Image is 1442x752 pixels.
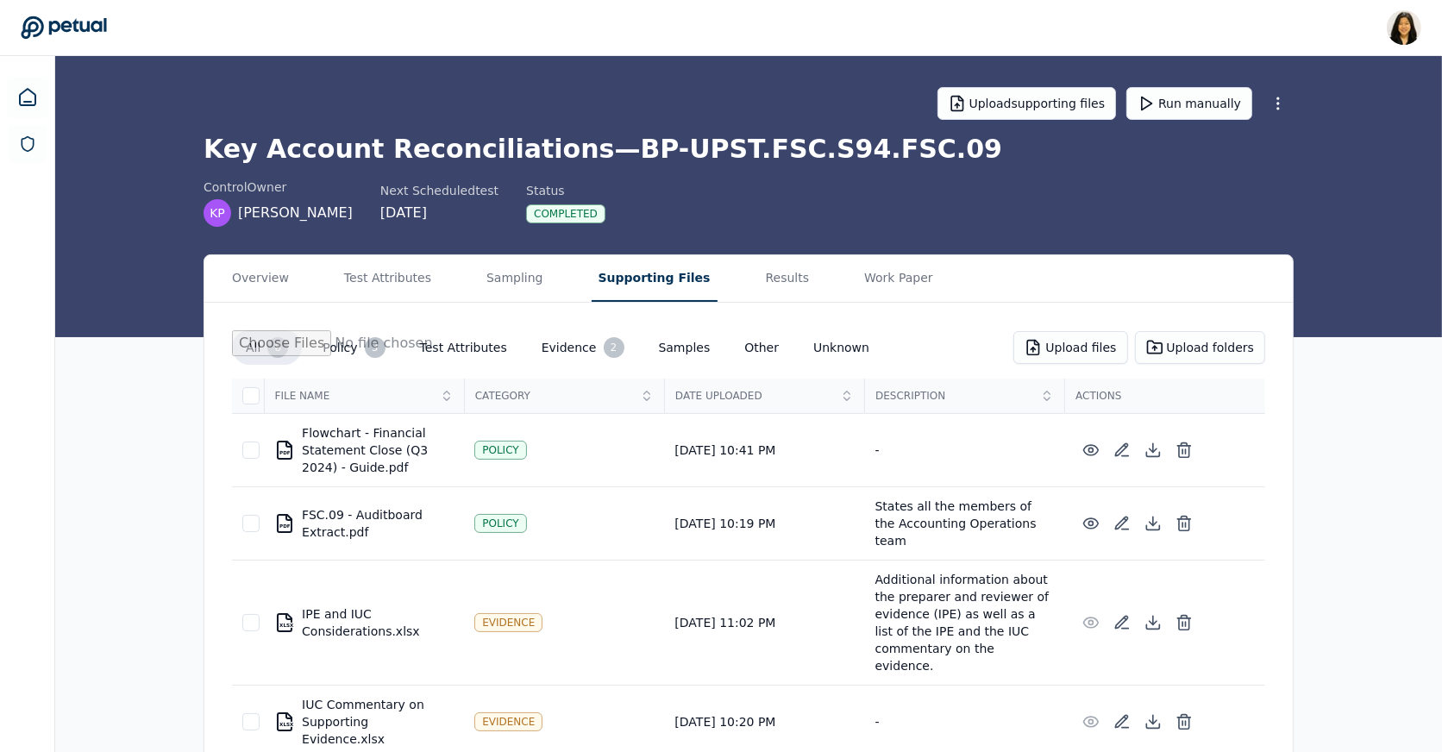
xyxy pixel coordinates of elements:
a: SOC 1 Reports [9,125,47,163]
button: Delete File [1169,607,1200,638]
a: Go to Dashboard [21,16,107,40]
div: control Owner [204,179,353,196]
button: Add/Edit Description [1107,508,1138,539]
div: PDF [279,450,291,455]
button: Work Paper [857,255,940,302]
span: Description [875,389,1035,403]
div: XLSX [279,623,293,628]
td: [DATE] 10:41 PM [664,414,864,487]
img: Renee Park [1387,10,1421,45]
td: [DATE] 11:02 PM [664,561,864,686]
button: Test Attributes [337,255,438,302]
button: Download File [1138,607,1169,638]
button: Preview File (hover for quick preview, click for full view) [1075,607,1107,638]
button: Add/Edit Description [1107,435,1138,466]
button: Preview File (hover for quick preview, click for full view) [1075,706,1107,737]
div: XLSX [279,722,293,727]
div: Flowchart - Financial Statement Close (Q3 2024) - Guide.pdf [274,424,454,476]
button: Upload folders [1135,331,1265,364]
button: Supporting Files [592,255,718,302]
div: Evidence [474,712,542,731]
div: Policy [474,514,526,533]
button: Upload files [1013,331,1127,364]
button: Results [759,255,817,302]
span: Date Uploaded [675,389,835,403]
button: Overview [225,255,296,302]
span: KP [210,204,225,222]
button: Other [730,332,793,363]
button: Delete File [1169,508,1200,539]
div: Completed [526,204,605,223]
button: Samples [645,332,724,363]
span: [PERSON_NAME] [238,203,353,223]
td: Additional information about the preparer and reviewer of evidence (IPE) as well as a list of the... [865,561,1065,686]
a: Dashboard [7,77,48,118]
button: Download File [1138,508,1169,539]
button: Evidence2 [528,330,638,365]
button: Download File [1138,435,1169,466]
button: More Options [1263,88,1294,119]
div: PDF [279,523,291,529]
span: File Name [275,389,435,403]
div: IUC Commentary on Supporting Evidence.xlsx [274,696,454,748]
td: - [865,414,1065,487]
button: Test Attributes [406,332,521,363]
button: All8 [232,330,302,365]
span: Category [475,389,635,403]
button: Download File [1138,706,1169,737]
div: 2 [604,337,624,358]
button: Add/Edit Description [1107,607,1138,638]
button: Sampling [480,255,550,302]
div: Status [526,182,605,199]
button: Delete File [1169,706,1200,737]
button: Delete File [1169,435,1200,466]
td: [DATE] 10:19 PM [664,487,864,561]
h1: Key Account Reconciliations — BP-UPST.FSC.S94.FSC.09 [204,134,1294,165]
button: Policy3 [309,330,398,365]
div: 3 [365,337,386,358]
span: Actions [1075,389,1255,403]
button: Add/Edit Description [1107,706,1138,737]
div: Policy [474,441,526,460]
button: Uploadsupporting files [937,87,1117,120]
button: Unknown [799,332,883,363]
div: 8 [267,337,288,358]
td: States all the members of the Accounting Operations team [865,487,1065,561]
button: Preview File (hover for quick preview, click for full view) [1075,508,1107,539]
button: Preview File (hover for quick preview, click for full view) [1075,435,1107,466]
div: IPE and IUC Considerations.xlsx [274,605,454,640]
div: Next Scheduled test [380,182,498,199]
div: Evidence [474,613,542,632]
div: [DATE] [380,203,498,223]
div: FSC.09 - Auditboard Extract.pdf [274,506,454,541]
button: Run manually [1126,87,1252,120]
